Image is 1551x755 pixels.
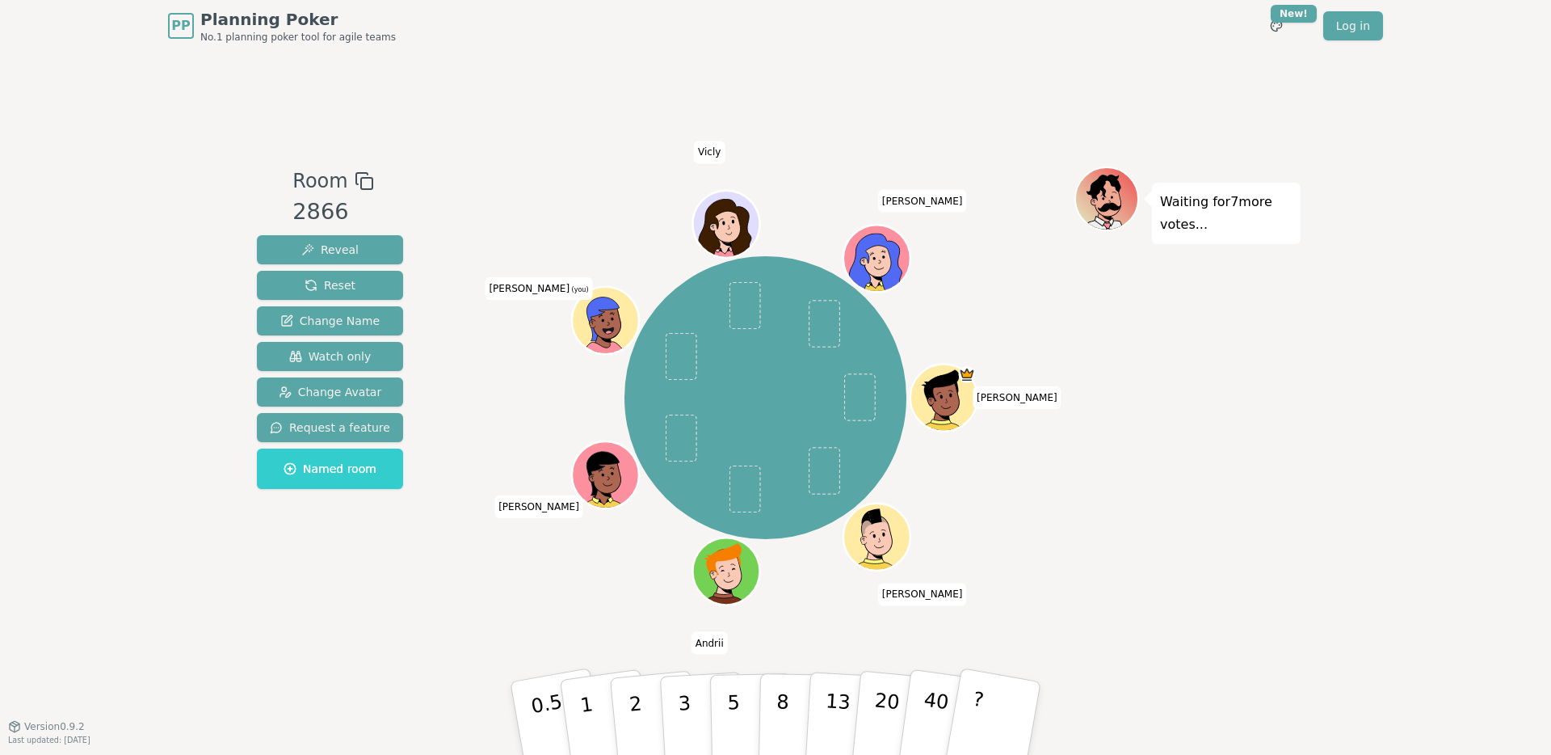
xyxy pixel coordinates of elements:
span: PP [171,16,190,36]
span: Click to change your name [485,277,592,300]
span: Reveal [301,242,359,258]
button: Named room [257,449,403,489]
span: Click to change your name [878,189,967,212]
span: Version 0.9.2 [24,720,85,733]
button: Reset [257,271,403,300]
p: Waiting for 7 more votes... [1160,191,1292,236]
span: Change Avatar [279,384,382,400]
span: Watch only [289,348,372,365]
span: No.1 planning poker tool for agile teams [200,31,396,44]
span: Click to change your name [694,141,725,163]
span: Reset [305,277,355,293]
span: Click to change your name [691,631,728,654]
a: Log in [1323,11,1383,40]
span: Click to change your name [878,583,967,605]
span: Last updated: [DATE] [8,736,90,744]
span: Request a feature [270,420,390,436]
span: Change Name [280,313,380,329]
button: New! [1262,11,1291,40]
button: Click to change your avatar [574,289,637,352]
div: New! [1271,5,1317,23]
span: (you) [570,286,589,293]
div: 2866 [292,196,373,229]
button: Request a feature [257,413,403,442]
span: Click to change your name [494,496,583,518]
span: Click to change your name [973,386,1061,409]
span: Named room [284,461,376,477]
span: Gary is the host [958,366,975,383]
button: Change Name [257,306,403,335]
span: Planning Poker [200,8,396,31]
a: PPPlanning PokerNo.1 planning poker tool for agile teams [168,8,396,44]
button: Change Avatar [257,377,403,407]
span: Room [292,167,347,196]
button: Reveal [257,235,403,264]
button: Version0.9.2 [8,720,85,733]
button: Watch only [257,342,403,371]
